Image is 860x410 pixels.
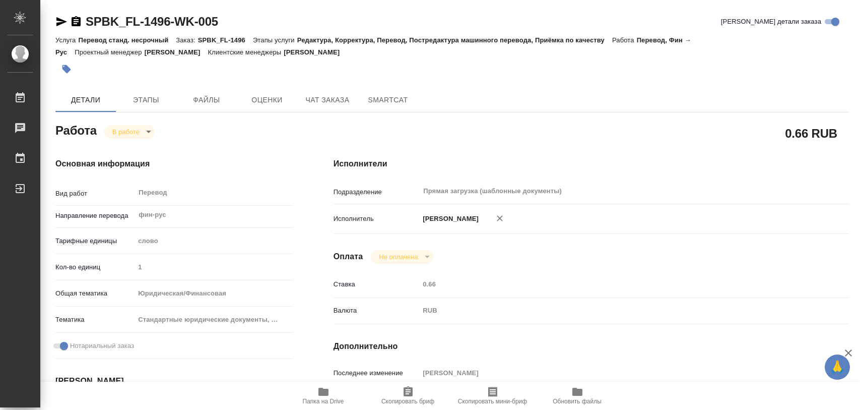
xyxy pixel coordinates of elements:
p: Перевод станд. несрочный [78,36,176,44]
h2: 0.66 RUB [785,125,837,142]
span: Этапы [122,94,170,106]
button: Не оплачена [376,253,421,261]
p: Исполнитель [334,214,420,224]
button: 🙏 [825,355,850,380]
p: Последнее изменение [334,368,420,378]
p: Вид работ [55,189,135,199]
span: Обновить файлы [553,398,602,405]
button: Папка на Drive [281,382,366,410]
span: Чат заказа [303,94,352,106]
button: Удалить исполнителя [489,207,511,229]
input: Пустое поле [419,277,806,291]
span: [PERSON_NAME] детали заказа [721,17,821,27]
p: Тарифные единицы [55,236,135,246]
div: В работе [371,250,433,264]
span: Оценки [243,94,291,106]
p: Валюта [334,306,420,316]
span: Папка на Drive [303,398,344,405]
p: Направление перевода [55,211,135,221]
button: Обновить файлы [535,382,620,410]
p: [PERSON_NAME] [419,214,479,224]
p: Редактура, Корректура, Перевод, Постредактура машинного перевода, Приёмка по качеству [297,36,612,44]
h2: Работа [55,121,97,139]
p: Клиентские менеджеры [208,48,284,56]
div: слово [135,232,293,250]
p: Общая тематика [55,288,135,299]
span: Файлы [182,94,231,106]
p: Заказ: [176,36,197,44]
button: Скопировать мини-бриф [450,382,535,410]
button: Скопировать ссылку [70,16,82,28]
span: Нотариальный заказ [70,341,134,351]
input: Пустое поле [135,260,293,274]
h4: Дополнительно [334,340,849,353]
p: Ставка [334,279,420,289]
button: Скопировать бриф [366,382,450,410]
div: В работе [104,125,155,139]
span: 🙏 [829,357,846,378]
h4: [PERSON_NAME] [55,375,293,387]
h4: Исполнители [334,158,849,170]
button: Добавить тэг [55,58,78,80]
button: Скопировать ссылку для ЯМессенджера [55,16,68,28]
p: Работа [612,36,637,44]
p: SPBK_FL-1496 [198,36,253,44]
input: Пустое поле [419,366,806,380]
span: Детали [61,94,110,106]
div: RUB [419,302,806,319]
p: [PERSON_NAME] [145,48,208,56]
div: Стандартные юридические документы, договоры, уставы [135,311,293,328]
p: Кол-во единиц [55,262,135,272]
h4: Оплата [334,251,363,263]
span: Скопировать мини-бриф [458,398,527,405]
span: Скопировать бриф [381,398,434,405]
p: [PERSON_NAME] [284,48,347,56]
a: SPBK_FL-1496-WK-005 [86,15,218,28]
button: В работе [109,128,143,136]
p: Этапы услуги [253,36,297,44]
h4: Основная информация [55,158,293,170]
p: Подразделение [334,187,420,197]
p: Тематика [55,315,135,325]
p: Проектный менеджер [75,48,144,56]
span: SmartCat [364,94,412,106]
div: Юридическая/Финансовая [135,285,293,302]
p: Услуга [55,36,78,44]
